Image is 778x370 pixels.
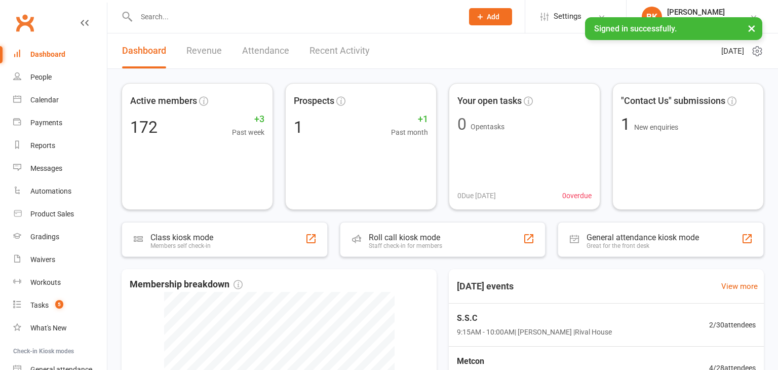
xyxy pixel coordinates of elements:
[13,180,107,203] a: Automations
[30,119,62,127] div: Payments
[621,94,725,108] span: "Contact Us" submissions
[721,280,758,292] a: View more
[642,7,662,27] div: BK
[186,33,222,68] a: Revenue
[242,33,289,68] a: Attendance
[13,134,107,157] a: Reports
[634,123,678,131] span: New enquiries
[391,127,428,138] span: Past month
[13,157,107,180] a: Messages
[30,164,62,172] div: Messages
[232,112,264,127] span: +3
[30,50,65,58] div: Dashboard
[667,8,725,17] div: [PERSON_NAME]
[457,326,612,338] span: 9:15AM - 10:00AM | [PERSON_NAME] | Rival House
[457,190,496,201] span: 0 Due [DATE]
[13,271,107,294] a: Workouts
[13,248,107,271] a: Waivers
[13,226,107,248] a: Gradings
[30,324,67,332] div: What's New
[55,300,63,309] span: 5
[13,89,107,112] a: Calendar
[621,115,634,134] span: 1
[232,127,264,138] span: Past week
[554,5,581,28] span: Settings
[469,8,512,25] button: Add
[13,294,107,317] a: Tasks 5
[369,233,442,242] div: Roll call kiosk mode
[709,319,756,330] span: 2 / 30 attendees
[457,355,608,368] span: Metcon
[667,17,725,26] div: Rival House
[457,94,522,108] span: Your open tasks
[30,210,74,218] div: Product Sales
[30,233,59,241] div: Gradings
[487,13,499,21] span: Add
[369,242,442,249] div: Staff check-in for members
[30,255,55,264] div: Waivers
[30,96,59,104] div: Calendar
[294,119,303,135] div: 1
[13,203,107,226] a: Product Sales
[587,242,699,249] div: Great for the front desk
[30,278,61,286] div: Workouts
[449,277,522,295] h3: [DATE] events
[13,43,107,66] a: Dashboard
[30,301,49,309] div: Tasks
[471,123,504,131] span: Open tasks
[721,45,744,57] span: [DATE]
[12,10,37,35] a: Clubworx
[594,24,677,33] span: Signed in successfully.
[122,33,166,68] a: Dashboard
[130,94,197,108] span: Active members
[743,17,761,39] button: ×
[13,317,107,340] a: What's New
[587,233,699,242] div: General attendance kiosk mode
[457,116,466,132] div: 0
[133,10,456,24] input: Search...
[30,73,52,81] div: People
[457,312,612,325] span: S.S.C
[391,112,428,127] span: +1
[30,141,55,150] div: Reports
[150,233,213,242] div: Class kiosk mode
[130,277,243,292] span: Membership breakdown
[562,190,592,201] span: 0 overdue
[130,119,158,135] div: 172
[13,66,107,89] a: People
[13,112,107,134] a: Payments
[294,94,334,108] span: Prospects
[309,33,370,68] a: Recent Activity
[150,242,213,249] div: Members self check-in
[30,187,71,195] div: Automations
